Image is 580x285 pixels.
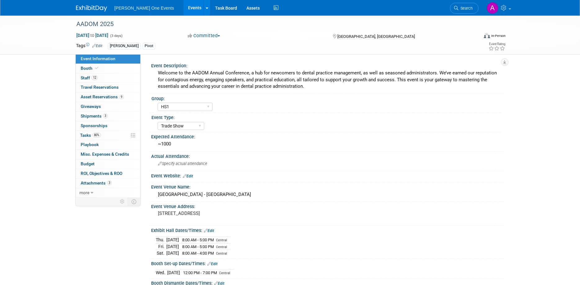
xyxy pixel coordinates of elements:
[107,180,112,185] span: 3
[76,5,107,11] img: ExhibitDay
[95,66,98,70] i: Booth reservation complete
[151,226,504,234] div: Exhibit Hall Dates/Times:
[81,56,115,61] span: Event Information
[76,73,140,83] a: Staff12
[76,159,140,169] a: Budget
[442,32,506,42] div: Event Format
[158,161,207,166] span: Specify actual attendance
[76,169,140,178] a: ROI, Objectives & ROO
[216,238,227,242] span: Central
[76,179,140,188] a: Attachments3
[76,42,102,50] td: Tags
[158,211,291,216] pre: [STREET_ADDRESS]
[484,33,490,38] img: Format-Inperson.png
[103,114,108,118] span: 3
[166,243,179,250] td: [DATE]
[81,85,119,90] span: Travel Reservations
[79,190,89,195] span: more
[117,198,128,206] td: Personalize Event Tab Strip
[151,61,504,69] div: Event Description:
[151,113,501,121] div: Event Type:
[81,104,101,109] span: Giveaways
[143,43,155,49] div: Pivot
[458,6,473,11] span: Search
[81,152,129,157] span: Misc. Expenses & Credits
[182,251,214,256] span: 8:00 AM - 4:00 PM
[76,121,140,131] a: Sponsorships
[450,3,479,14] a: Search
[76,131,140,140] a: Tasks80%
[81,75,98,80] span: Staff
[76,140,140,149] a: Playbook
[81,94,124,99] span: Asset Reservations
[89,33,95,38] span: to
[110,34,123,38] span: (3 days)
[92,75,98,80] span: 12
[151,94,501,102] div: Group:
[81,123,107,128] span: Sponsorships
[92,133,101,137] span: 80%
[337,34,415,39] span: [GEOGRAPHIC_DATA], [GEOGRAPHIC_DATA]
[166,250,179,256] td: [DATE]
[76,150,140,159] a: Misc. Expenses & Credits
[81,180,112,185] span: Attachments
[487,2,498,14] img: Amanda Bartschi
[76,92,140,102] a: Asset Reservations9
[115,6,174,11] span: [PERSON_NAME] One Events
[128,198,140,206] td: Toggle Event Tabs
[156,269,167,276] td: Wed.
[76,188,140,198] a: more
[219,271,230,275] span: Central
[81,66,100,71] span: Booth
[74,19,469,30] div: AADOM 2025
[76,102,140,111] a: Giveaways
[81,171,122,176] span: ROI, Objectives & ROO
[76,112,140,121] a: Shipments3
[151,132,504,140] div: Expected Attendance:
[81,142,99,147] span: Playbook
[76,54,140,64] a: Event Information
[182,244,214,249] span: 8:00 AM - 5:00 PM
[183,270,217,275] span: 12:00 PM - 7:00 PM
[156,139,500,149] div: ~1000
[81,114,108,118] span: Shipments
[204,229,214,233] a: Edit
[80,133,101,138] span: Tasks
[216,245,227,249] span: Central
[76,83,140,92] a: Travel Reservations
[156,243,166,250] td: Fri.
[491,33,506,38] div: In-Person
[76,33,109,38] span: [DATE] [DATE]
[81,161,95,166] span: Budget
[488,42,505,46] div: Event Rating
[156,250,166,256] td: Sat.
[183,174,193,178] a: Edit
[156,68,500,91] div: Welcome to the AADOM Annual Conference, a hub for newcomers to dental practice management, as wel...
[151,202,504,210] div: Event Venue Address:
[151,152,504,159] div: Actual Attendance:
[76,64,140,73] a: Booth
[166,236,179,243] td: [DATE]
[186,33,223,39] button: Committed
[92,44,102,48] a: Edit
[119,95,124,99] span: 9
[151,259,504,267] div: Booth Set-up Dates/Times:
[182,238,214,242] span: 8:00 AM - 5:00 PM
[151,182,504,190] div: Event Venue Name:
[156,190,500,199] div: [GEOGRAPHIC_DATA] - [GEOGRAPHIC_DATA]
[207,262,218,266] a: Edit
[216,252,227,256] span: Central
[167,269,180,276] td: [DATE]
[156,236,166,243] td: Thu.
[108,43,141,49] div: [PERSON_NAME]
[151,171,504,179] div: Event Website:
